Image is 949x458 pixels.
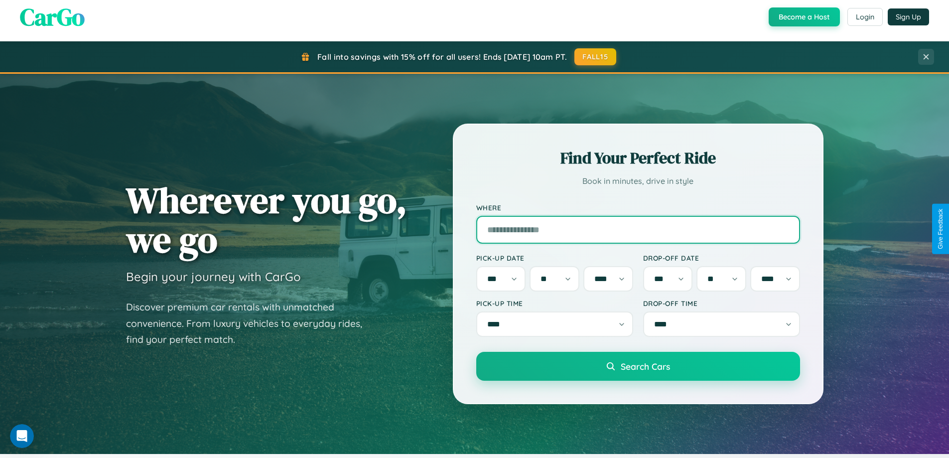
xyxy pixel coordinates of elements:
label: Pick-up Date [476,254,633,262]
div: Give Feedback [937,209,944,249]
button: FALL15 [574,48,616,65]
h1: Wherever you go, we go [126,180,407,259]
label: Where [476,203,800,212]
button: Become a Host [769,7,840,26]
h3: Begin your journey with CarGo [126,269,301,284]
iframe: Intercom live chat [10,424,34,448]
button: Sign Up [888,8,929,25]
label: Drop-off Time [643,299,800,307]
button: Login [847,8,883,26]
span: CarGo [20,0,85,33]
p: Discover premium car rentals with unmatched convenience. From luxury vehicles to everyday rides, ... [126,299,375,348]
label: Drop-off Date [643,254,800,262]
h2: Find Your Perfect Ride [476,147,800,169]
label: Pick-up Time [476,299,633,307]
p: Book in minutes, drive in style [476,174,800,188]
button: Search Cars [476,352,800,381]
span: Search Cars [621,361,670,372]
span: Fall into savings with 15% off for all users! Ends [DATE] 10am PT. [317,52,567,62]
